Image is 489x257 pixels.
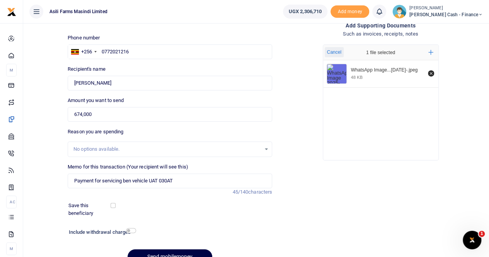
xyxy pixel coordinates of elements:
[463,231,481,249] iframe: Intercom live chat
[289,8,322,15] span: UGX 2,306,710
[68,202,112,217] label: Save this beneficiary
[392,5,406,19] img: profile-user
[68,65,106,73] label: Recipient's name
[327,64,346,83] img: WhatsApp Image 2025-10-04 at 12.28.11-.jpeg
[323,44,439,160] div: File Uploader
[348,45,414,60] div: 1 file selected
[73,145,261,153] div: No options available.
[351,67,424,73] div: WhatsApp Image 2025-10-04 at 12.28.11-.jpeg
[479,231,485,237] span: 1
[280,5,331,19] li: Wallet ballance
[81,48,92,56] div: +256
[68,107,272,122] input: UGX
[6,196,17,208] li: Ac
[232,189,248,195] span: 45/140
[425,47,436,58] button: Add more files
[283,5,327,19] a: UGX 2,306,710
[6,242,17,255] li: M
[46,8,111,15] span: Asili Farms Masindi Limited
[278,30,483,38] h4: Such as invoices, receipts, notes
[68,174,272,188] input: Enter extra information
[331,8,369,14] a: Add money
[325,47,344,57] button: Cancel
[68,44,272,59] input: Enter phone number
[6,64,17,77] li: M
[427,69,435,78] button: Remove file
[331,5,369,18] span: Add money
[7,7,16,17] img: logo-small
[68,34,100,42] label: Phone number
[278,21,483,30] h4: Add supporting Documents
[68,45,99,59] div: Uganda: +256
[68,97,124,104] label: Amount you want to send
[392,5,483,19] a: profile-user [PERSON_NAME] [PERSON_NAME] Cash - Finance
[409,5,483,12] small: [PERSON_NAME]
[409,11,483,18] span: [PERSON_NAME] Cash - Finance
[69,229,133,235] h6: Include withdrawal charges
[331,5,369,18] li: Toup your wallet
[248,189,272,195] span: characters
[68,128,123,136] label: Reason you are spending
[68,76,272,90] input: Loading name...
[68,163,188,171] label: Memo for this transaction (Your recipient will see this)
[351,75,363,80] div: 48 KB
[7,9,16,14] a: logo-small logo-large logo-large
